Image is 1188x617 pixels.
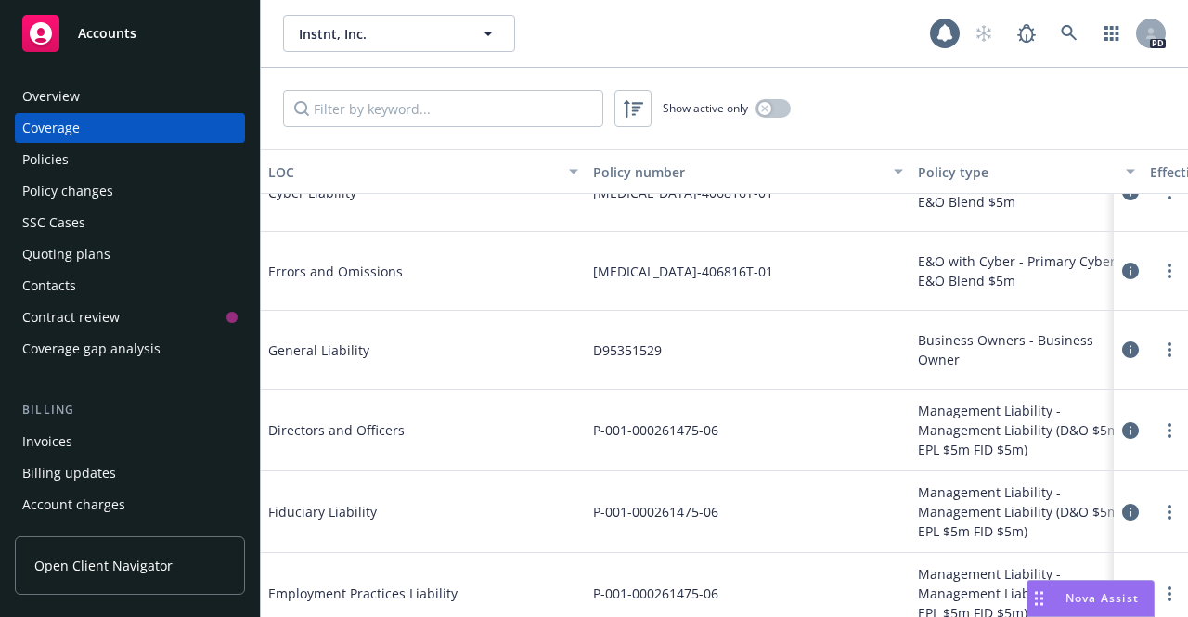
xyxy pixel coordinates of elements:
button: Policy number [586,149,910,194]
a: Invoices [15,427,245,456]
div: Coverage gap analysis [22,334,161,364]
span: Nova Assist [1065,590,1139,606]
div: SSC Cases [22,208,85,238]
a: Quoting plans [15,239,245,269]
a: Policy changes [15,176,245,206]
button: Nova Assist [1027,580,1155,617]
span: Directors and Officers [268,420,547,440]
span: Errors and Omissions [268,262,547,281]
a: Search [1051,15,1088,52]
a: more [1158,501,1181,523]
div: LOC [268,162,558,182]
input: Filter by keyword... [283,90,603,127]
span: P-001-000261475-06 [593,420,718,440]
a: Policies [15,145,245,174]
div: Policies [22,145,69,174]
span: Fiduciary Liability [268,502,547,521]
a: Switch app [1093,15,1130,52]
a: Overview [15,82,245,111]
span: Business Owners - Business Owner [918,330,1135,369]
a: Accounts [15,7,245,59]
a: Coverage [15,113,245,143]
div: Coverage [22,113,80,143]
span: D95351529 [593,341,662,360]
span: [MEDICAL_DATA]-406816T-01 [593,262,773,281]
span: Accounts [78,26,136,41]
div: Invoices [22,427,72,456]
div: Drag to move [1027,581,1051,616]
span: Management Liability - Management Liability (D&O $5m, EPL $5m FID $5m) [918,401,1135,459]
div: Account charges [22,490,125,520]
span: P-001-000261475-06 [593,584,718,603]
div: Billing updates [22,458,116,488]
a: Contacts [15,271,245,301]
div: Overview [22,82,80,111]
a: Contract review [15,302,245,332]
a: more [1158,419,1181,442]
button: Policy type [910,149,1143,194]
span: General Liability [268,341,547,360]
a: more [1158,339,1181,361]
span: E&O with Cyber - Primary Cyber w/ E&O Blend $5m [918,251,1135,290]
a: Report a Bug [1008,15,1045,52]
button: LOC [261,149,586,194]
div: Policy number [593,162,883,182]
a: more [1158,260,1181,282]
a: Billing updates [15,458,245,488]
div: Contacts [22,271,76,301]
a: Account charges [15,490,245,520]
span: Management Liability - Management Liability (D&O $5m, EPL $5m FID $5m) [918,482,1135,541]
div: Policy type [918,162,1115,182]
span: Employment Practices Liability [268,584,547,603]
span: Open Client Navigator [34,556,173,575]
a: Start snowing [965,15,1002,52]
span: Show active only [663,100,748,116]
span: P-001-000261475-06 [593,502,718,521]
div: Policy changes [22,176,113,206]
a: Coverage gap analysis [15,334,245,364]
button: Instnt, Inc. [283,15,515,52]
div: Billing [15,401,245,419]
div: Quoting plans [22,239,110,269]
a: SSC Cases [15,208,245,238]
span: Instnt, Inc. [299,24,459,44]
a: more [1158,583,1181,605]
div: Contract review [22,302,120,332]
